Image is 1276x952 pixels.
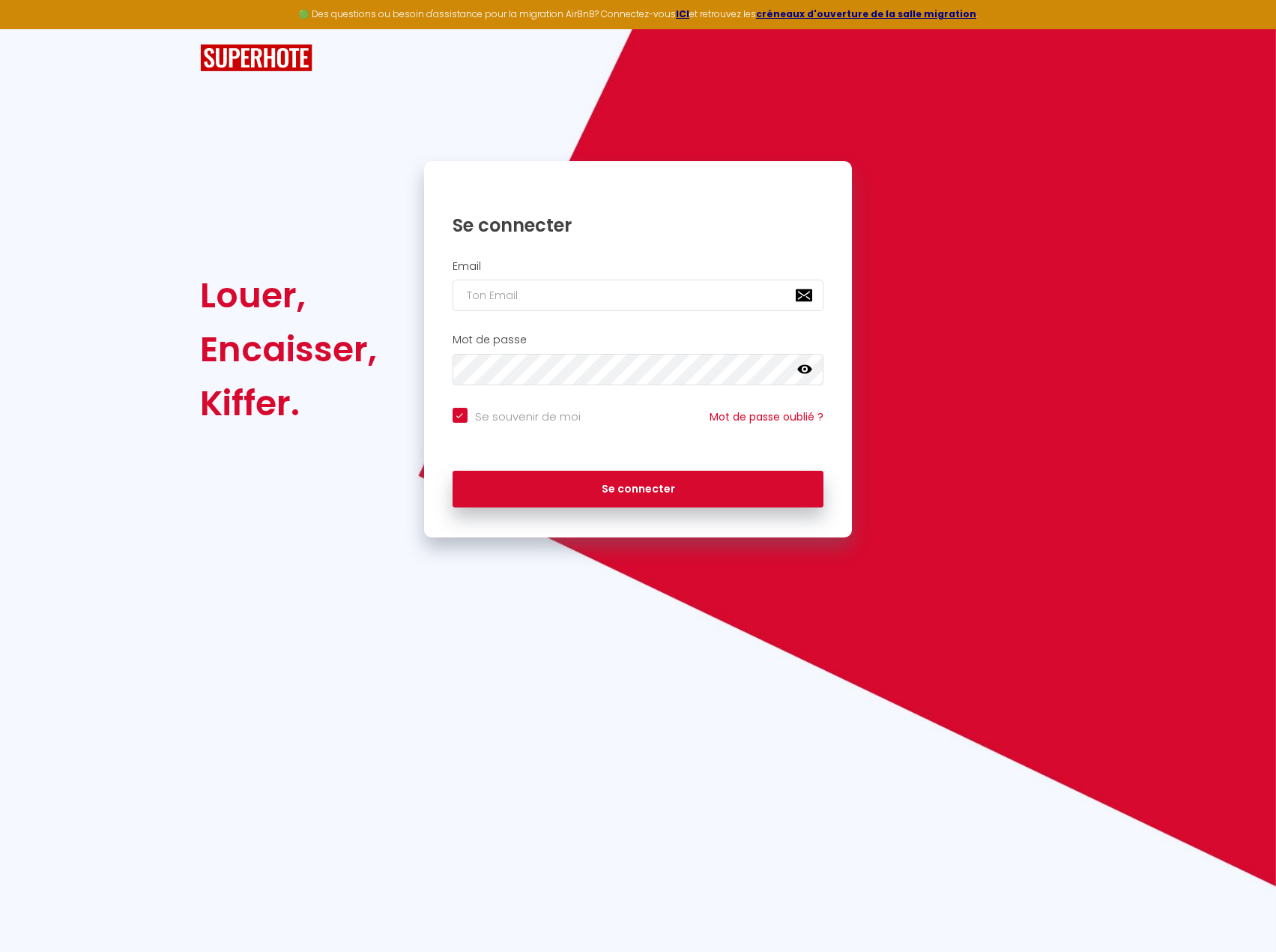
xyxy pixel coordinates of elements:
[453,280,824,311] input: Ton Email
[200,44,312,72] img: SuperHote logo
[453,260,824,273] h2: Email
[453,471,824,508] button: Se connecter
[200,268,377,322] div: Louer,
[200,322,377,376] div: Encaisser,
[710,409,823,424] a: Mot de passe oublié ?
[756,7,976,20] a: créneaux d'ouverture de la salle migration
[200,376,377,430] div: Kiffer.
[453,214,824,237] h1: Se connecter
[453,334,824,346] h2: Mot de passe
[676,7,689,20] a: ICI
